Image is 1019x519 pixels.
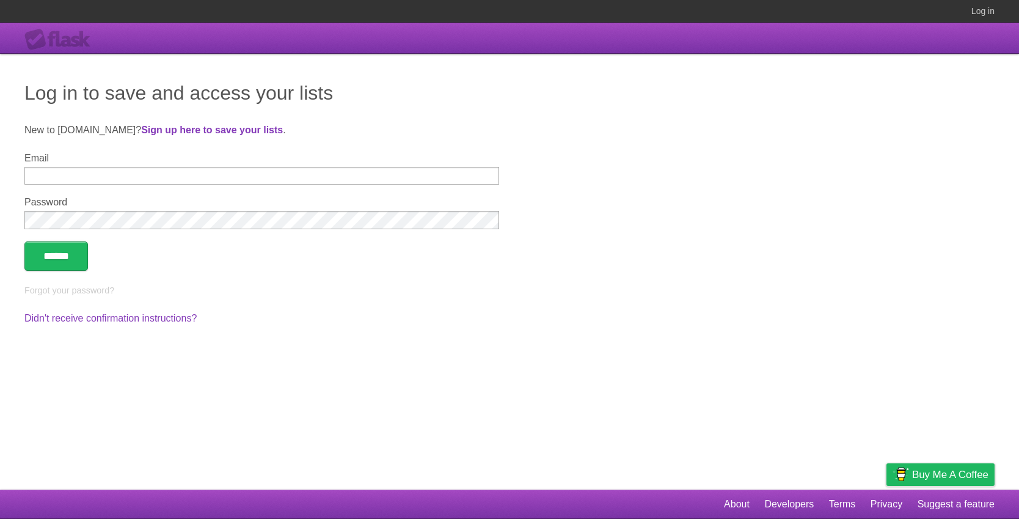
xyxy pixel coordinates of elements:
a: Privacy [871,493,902,516]
div: Flask [24,29,98,51]
a: About [724,493,750,516]
a: Didn't receive confirmation instructions? [24,313,197,323]
p: New to [DOMAIN_NAME]? . [24,123,995,138]
h1: Log in to save and access your lists [24,78,995,108]
a: Suggest a feature [918,493,995,516]
a: Buy me a coffee [886,463,995,486]
span: Buy me a coffee [912,464,988,485]
a: Developers [764,493,814,516]
a: Terms [829,493,856,516]
img: Buy me a coffee [893,464,909,485]
label: Email [24,153,499,164]
a: Forgot your password? [24,285,114,295]
label: Password [24,197,499,208]
a: Sign up here to save your lists [141,125,283,135]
